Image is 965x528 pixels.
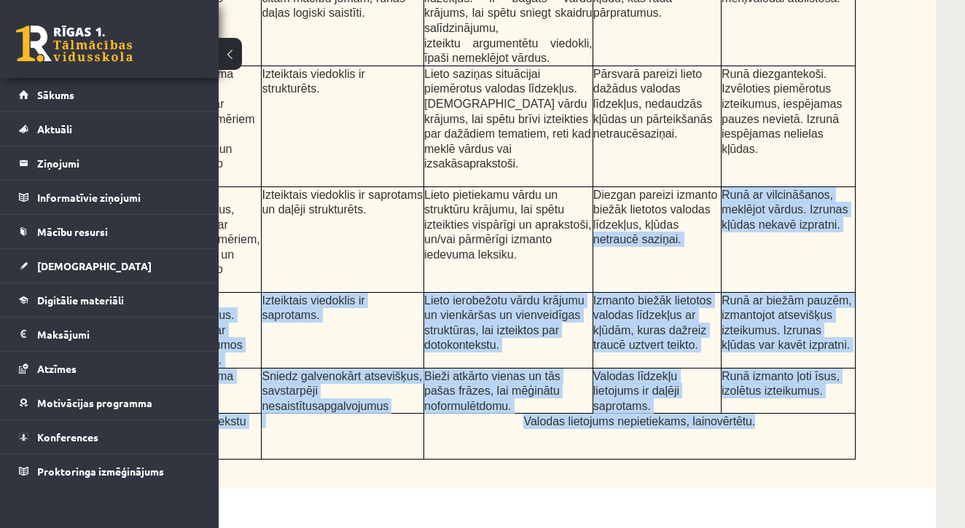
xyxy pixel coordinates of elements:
[262,68,364,95] span: Izteiktais viedoklis ir strukturēts.
[19,215,200,248] a: Mācību resursi
[19,386,200,419] a: Motivācijas programma
[15,15,849,30] body: Визуальный текстовый редактор, wiswyg-editor-user-answer-47433909727080
[593,370,679,412] span: Valodas līdzekļu lietojums ir daļēji saprotams.
[19,420,200,454] a: Konferences
[722,189,848,231] span: Runā ar vilcināšanos, meklējot vārdus. Izrunas kļūdas nekavē izpratni.
[424,370,560,412] span: Bieži atkārto vienas un tās pašas frāzes, lai mēģinātu noformulēt
[318,400,388,412] span: apgalvojumus
[37,146,200,180] legend: Ziņojumi
[463,157,518,170] span: aprakstoši.
[16,25,133,62] a: Rīgas 1. Tālmācības vidusskola
[593,189,718,246] span: Diezgan pareizi izmanto biežāk lietotos valodas līdzekļus, kļūdas netraucē saziņai.
[424,324,559,352] span: struktūras, lai izteiktos par doto
[722,370,840,398] span: Runā izmanto ļoti īsus, izolētus izteikumus.
[593,294,712,352] span: Izmanto biežāk lietotos valodas līdzekļus ar kļūdām, kuras dažreiz traucē uztvert teikto.
[722,82,842,140] span: Izvēloties piemērotus izteikumus, iespējamas pauzes nevietā. Izrunā iespējamas nelielas
[37,430,98,444] span: Konferences
[722,294,852,352] span: Runā ar biežām pauzēm, izmantojot atsevišķus izteikumus. Izrunas kļūdas var kavēt izpratni.
[37,225,108,238] span: Mācību resursi
[424,294,585,322] span: Lieto ierobežotu vārdu krājumu un vienkāršas un vienveidīgas
[37,396,152,409] span: Motivācijas programma
[37,122,72,135] span: Aktuāli
[37,293,124,307] span: Digitālie materiāli
[37,259,152,272] span: [DEMOGRAPHIC_DATA]
[19,78,200,111] a: Sākums
[480,400,512,412] span: domu.
[19,352,200,385] a: Atzīmes
[19,454,200,488] a: Proktoringa izmēģinājums
[424,68,577,95] span: Lieto saziņas situācijai piemērotus valodas līdzekļus.
[424,157,518,170] span: izsakās
[37,465,164,478] span: Proktoringa izmēģinājums
[19,318,200,351] a: Maksājumi
[262,385,388,412] span: savstarpēji nesaistītus
[424,189,591,261] span: Lieto pietiekamu vārdu un struktūru krājumu, lai spētu izteikties vispārīgi un aprakstoši, un/vai...
[722,68,827,80] span: Runā diezgan
[424,37,593,65] span: izteiktu argumentētu viedokli, īpaši nemeklējot vārdus.
[262,294,364,322] span: Izteiktais viedoklis ir saprotams.
[722,143,758,155] span: kļūdas.
[37,181,200,214] legend: Informatīvie ziņojumi
[262,189,423,216] span: Izteiktais viedoklis ir saprotams un daļēji strukturēts.
[19,283,200,317] a: Digitālie materiāli
[704,415,755,427] span: novērtētu.
[794,68,827,80] span: tekoši.
[37,318,200,351] legend: Maksājumi
[19,181,200,214] a: Informatīvie ziņojumi
[19,146,200,180] a: Ziņojumi
[447,339,499,351] span: kontekstu.
[593,68,713,140] span: Pārsvarā pareizi lieto dažādus valodas līdzekļus, nedaudzās kļūdas un pārteikšanās netraucē
[37,88,74,101] span: Sākums
[262,370,422,382] span: Sniedz galvenokārt atsevišķus,
[523,415,755,427] span: Valodas lietojums nepietiekams, lai
[638,127,677,140] span: saziņai.
[19,249,200,283] a: [DEMOGRAPHIC_DATA]
[37,362,77,375] span: Atzīmes
[424,98,591,155] span: [DEMOGRAPHIC_DATA] vārdu krājums, lai spētu brīvi izteikties par dažādiem tematiem, reti kad mekl...
[19,112,200,146] a: Aktuāli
